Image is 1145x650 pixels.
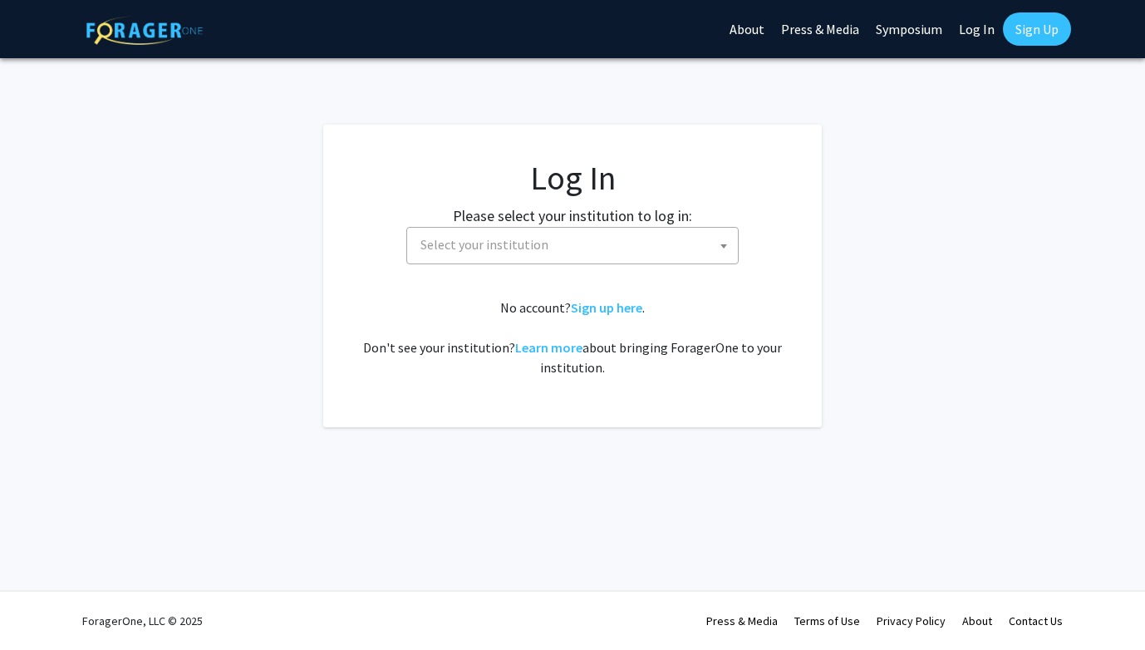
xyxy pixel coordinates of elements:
img: ForagerOne Logo [86,16,203,45]
span: Select your institution [420,236,548,253]
a: Learn more about bringing ForagerOne to your institution [515,339,582,356]
h1: Log In [356,158,789,198]
a: Privacy Policy [877,613,946,628]
label: Please select your institution to log in: [453,204,692,227]
a: Sign Up [1003,12,1071,46]
span: Select your institution [406,227,739,264]
a: Contact Us [1009,613,1063,628]
div: ForagerOne, LLC © 2025 [82,592,203,650]
a: Press & Media [706,613,778,628]
span: Select your institution [414,228,738,262]
a: Terms of Use [794,613,860,628]
a: Sign up here [571,299,642,316]
div: No account? . Don't see your institution? about bringing ForagerOne to your institution. [356,298,789,377]
a: About [962,613,992,628]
